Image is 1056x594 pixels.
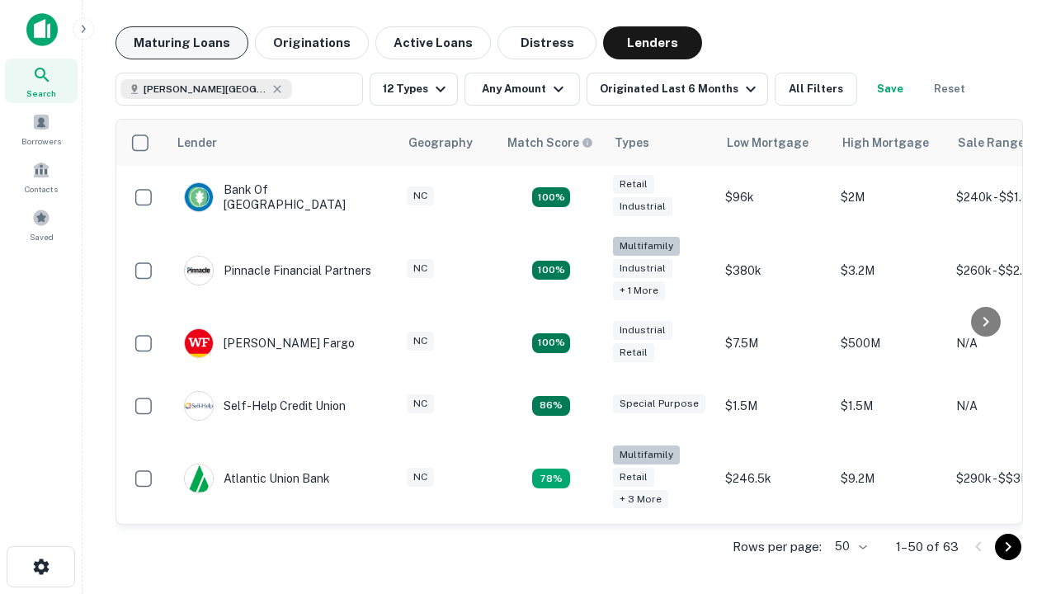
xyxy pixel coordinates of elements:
[25,182,58,196] span: Contacts
[407,394,434,413] div: NC
[185,257,213,285] img: picture
[832,166,948,229] td: $2M
[603,26,702,59] button: Lenders
[177,133,217,153] div: Lender
[832,312,948,375] td: $500M
[167,120,398,166] th: Lender
[973,409,1056,488] iframe: Chat Widget
[408,133,473,153] div: Geography
[375,26,491,59] button: Active Loans
[532,333,570,353] div: Matching Properties: 14, hasApolloMatch: undefined
[613,490,668,509] div: + 3 more
[185,392,213,420] img: picture
[115,26,248,59] button: Maturing Loans
[896,537,959,557] p: 1–50 of 63
[255,26,369,59] button: Originations
[733,537,822,557] p: Rows per page:
[184,256,371,285] div: Pinnacle Financial Partners
[717,120,832,166] th: Low Mortgage
[995,534,1021,560] button: Go to next page
[184,391,346,421] div: Self-help Credit Union
[717,312,832,375] td: $7.5M
[615,133,649,153] div: Types
[613,468,654,487] div: Retail
[184,464,330,493] div: Atlantic Union Bank
[370,73,458,106] button: 12 Types
[464,73,580,106] button: Any Amount
[21,134,61,148] span: Borrowers
[407,332,434,351] div: NC
[727,133,808,153] div: Low Mortgage
[600,79,761,99] div: Originated Last 6 Months
[613,259,672,278] div: Industrial
[775,73,857,106] button: All Filters
[407,468,434,487] div: NC
[613,197,672,216] div: Industrial
[26,13,58,46] img: capitalize-icon.png
[832,120,948,166] th: High Mortgage
[842,133,929,153] div: High Mortgage
[497,120,605,166] th: Capitalize uses an advanced AI algorithm to match your search with the best lender. The match sco...
[717,375,832,437] td: $1.5M
[144,82,267,97] span: [PERSON_NAME][GEOGRAPHIC_DATA], [GEOGRAPHIC_DATA]
[923,73,976,106] button: Reset
[398,120,497,166] th: Geography
[864,73,917,106] button: Save your search to get updates of matches that match your search criteria.
[832,437,948,521] td: $9.2M
[507,134,593,152] div: Capitalize uses an advanced AI algorithm to match your search with the best lender. The match sco...
[185,464,213,493] img: picture
[184,182,382,212] div: Bank Of [GEOGRAPHIC_DATA]
[497,26,596,59] button: Distress
[613,281,665,300] div: + 1 more
[5,154,78,199] a: Contacts
[5,202,78,247] a: Saved
[185,329,213,357] img: picture
[532,396,570,416] div: Matching Properties: 11, hasApolloMatch: undefined
[184,328,355,358] div: [PERSON_NAME] Fargo
[613,237,680,256] div: Multifamily
[5,59,78,103] a: Search
[832,229,948,312] td: $3.2M
[30,230,54,243] span: Saved
[613,175,654,194] div: Retail
[717,166,832,229] td: $96k
[5,106,78,151] a: Borrowers
[717,437,832,521] td: $246.5k
[407,259,434,278] div: NC
[587,73,768,106] button: Originated Last 6 Months
[185,183,213,211] img: picture
[958,133,1025,153] div: Sale Range
[832,375,948,437] td: $1.5M
[613,321,672,340] div: Industrial
[717,229,832,312] td: $380k
[613,445,680,464] div: Multifamily
[828,535,870,559] div: 50
[407,186,434,205] div: NC
[532,261,570,280] div: Matching Properties: 23, hasApolloMatch: undefined
[26,87,56,100] span: Search
[613,394,705,413] div: Special Purpose
[532,469,570,488] div: Matching Properties: 10, hasApolloMatch: undefined
[532,187,570,207] div: Matching Properties: 15, hasApolloMatch: undefined
[613,343,654,362] div: Retail
[507,134,590,152] h6: Match Score
[605,120,717,166] th: Types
